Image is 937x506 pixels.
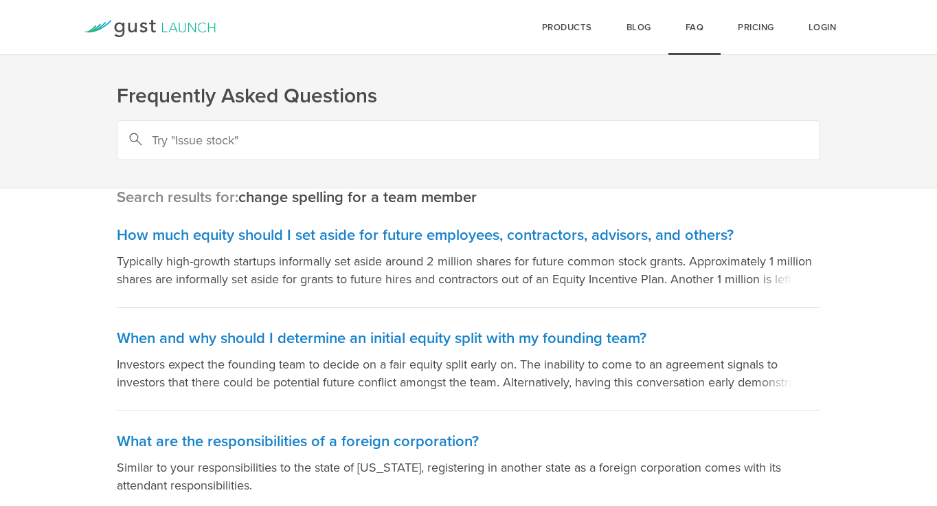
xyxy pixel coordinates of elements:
[117,252,820,288] p: Typically high-growth startups informally set aside around 2 million shares for future common sto...
[117,459,820,494] p: Similar to your responsibilities to the state of [US_STATE], registering in another state as a fo...
[117,212,820,308] a: How much equity should I set aside for future employees, contractors, advisors, and others? Typic...
[117,329,820,349] h3: When and why should I determine an initial equity split with my founding team?
[117,355,820,391] p: Investors expect the founding team to decide on a fair equity split early on. The inability to co...
[117,82,820,110] h1: Frequently Asked Questions
[117,315,820,411] a: When and why should I determine an initial equity split with my founding team? Investors expect t...
[117,120,820,160] input: Try "Issue stock"
[117,432,820,452] h3: What are the responsibilities of a foreign corporation?
[117,225,820,245] h3: How much equity should I set aside for future employees, contractors, advisors, and others?
[117,188,820,206] h3: Search results for:
[238,188,477,206] em: change spelling for a team member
